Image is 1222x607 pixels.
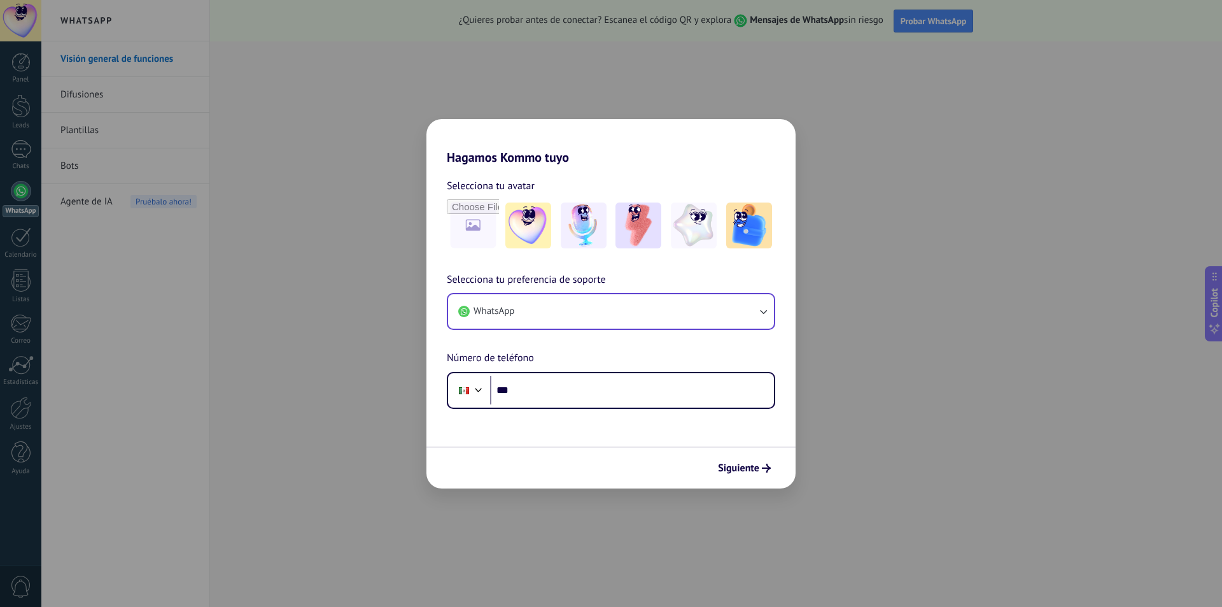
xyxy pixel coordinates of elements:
[474,305,514,318] span: WhatsApp
[615,203,661,248] img: -3.jpeg
[448,294,774,329] button: WhatsApp
[426,119,796,165] h2: Hagamos Kommo tuyo
[718,464,759,473] span: Siguiente
[561,203,607,248] img: -2.jpeg
[726,203,772,248] img: -5.jpeg
[447,350,534,367] span: Número de teléfono
[447,178,535,194] span: Selecciona tu avatar
[447,272,606,289] span: Selecciona tu preferencia de soporte
[452,377,476,404] div: Mexico: + 52
[671,203,717,248] img: -4.jpeg
[505,203,551,248] img: -1.jpeg
[712,457,776,479] button: Siguiente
